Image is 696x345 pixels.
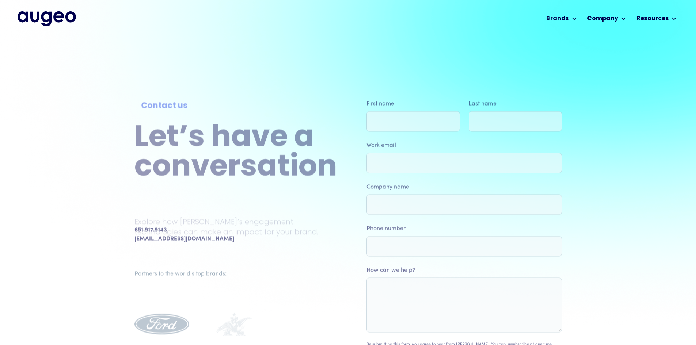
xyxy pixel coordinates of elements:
label: Last name [468,99,562,108]
label: Company name [366,183,562,191]
a: [EMAIL_ADDRESS][DOMAIN_NAME] [134,234,234,243]
label: First name [366,99,460,108]
img: Augeo's full logo in midnight blue. [18,11,76,26]
a: home [18,11,76,26]
label: Work email [366,141,562,150]
p: Explore how [PERSON_NAME]’s engagement technologies can make an impact for your brand. [134,216,337,237]
div: Resources [636,14,669,23]
div: Contact us [141,100,330,112]
label: How can we help? [366,266,562,275]
div: Partners to the world’s top brands: [134,269,334,278]
div: Brands [546,14,569,23]
div: Company [587,14,618,23]
label: Phone number [366,224,562,233]
h2: Let’s have a conversation [134,124,337,183]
